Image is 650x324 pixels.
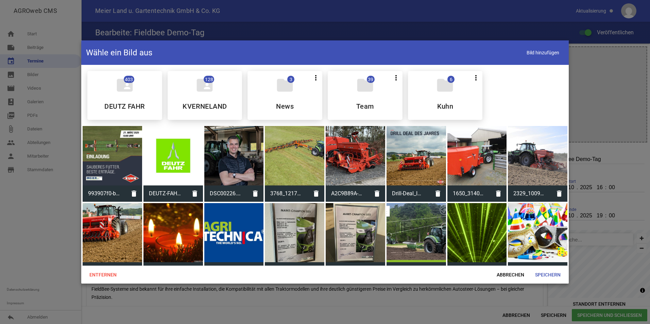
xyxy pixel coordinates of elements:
[551,263,567,279] i: delete
[328,71,403,120] div: Team
[508,185,551,202] span: 2329_10096_HIGH_VENTA 3020_WORK_DEUTZ FAHR_GROUND.jpg
[115,76,134,95] i: folder_shared
[369,185,385,202] i: delete
[356,103,374,110] h5: Team
[356,76,375,95] i: folder
[265,185,308,202] span: 3768_12173_HIGH_GF17003T_WORK_AERIAL_DF (9).jpg
[490,185,507,202] i: delete
[247,263,263,279] i: delete
[491,269,530,281] span: Abbrechen
[392,74,400,82] i: more_vert
[84,269,122,281] span: Entfernen
[276,103,294,110] h5: News
[86,47,152,58] h4: Wähle ein Bild aus
[312,74,320,82] i: more_vert
[204,76,214,83] span: 128
[308,263,324,279] i: delete
[183,103,227,110] h5: KVERNELAND
[168,71,242,120] div: KVERNELAND
[124,76,134,83] span: 403
[522,46,564,60] span: Bild hinzufügen
[430,263,446,279] i: delete
[275,76,294,95] i: folder
[87,71,162,120] div: DEUTZ FAHR
[435,76,455,95] i: folder
[83,185,126,202] span: 993907f0-bc8e-4b5c-b0e3-cdf5fdc9e8ee.JPG
[367,76,375,83] span: 39
[83,262,126,280] span: kuhn-startseite-drill-deal-1688-605.jpg
[387,185,430,202] span: Drill-Deal_Instagram.jpg
[490,263,507,279] i: delete
[430,185,446,202] i: delete
[437,103,454,110] h5: Kuhn
[104,103,145,110] h5: DEUTZ FAHR
[408,71,483,120] div: Kuhn
[247,185,263,202] i: delete
[326,262,369,280] span: IMG_7085.jpg
[195,76,214,95] i: folder_shared
[530,269,566,281] span: Speichern
[447,185,491,202] span: 1650_3140_HIGH_PROFILE_Crossmix_2_CS_view_06.jpg
[247,71,322,120] div: News
[447,76,455,83] span: 6
[287,76,294,83] span: 3
[308,185,324,202] i: delete
[390,71,403,83] button: more_vert
[508,262,551,280] span: faschingsmasken-gross-jpg--1261-.jpg
[326,185,369,202] span: A2C9B89A-D329-42A5-959E-15D037595D6E.jpg
[469,71,482,83] button: more_vert
[369,263,385,279] i: delete
[143,185,187,202] span: DEUTZ-FAHR_logo_green_background_PANTONE_1 (1).jpg
[143,262,187,280] span: R.jfif
[447,262,491,280] span: SDF_WINWIN_BANNER_DEALER_1450x480.gif
[309,71,322,83] button: more_vert
[126,185,142,202] i: delete
[387,262,430,280] span: Banner DF_SDF Fleet Management_1450X480_DE.gif
[204,185,247,202] span: DSC00226.jpg
[204,262,247,280] span: csm_AT_logo_3c_Flaeche_f147407555.jpg
[551,185,567,202] i: delete
[187,263,203,279] i: delete
[472,74,480,82] i: more_vert
[265,262,308,280] span: IMG_7084.jpg
[126,263,142,279] i: delete
[187,185,203,202] i: delete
